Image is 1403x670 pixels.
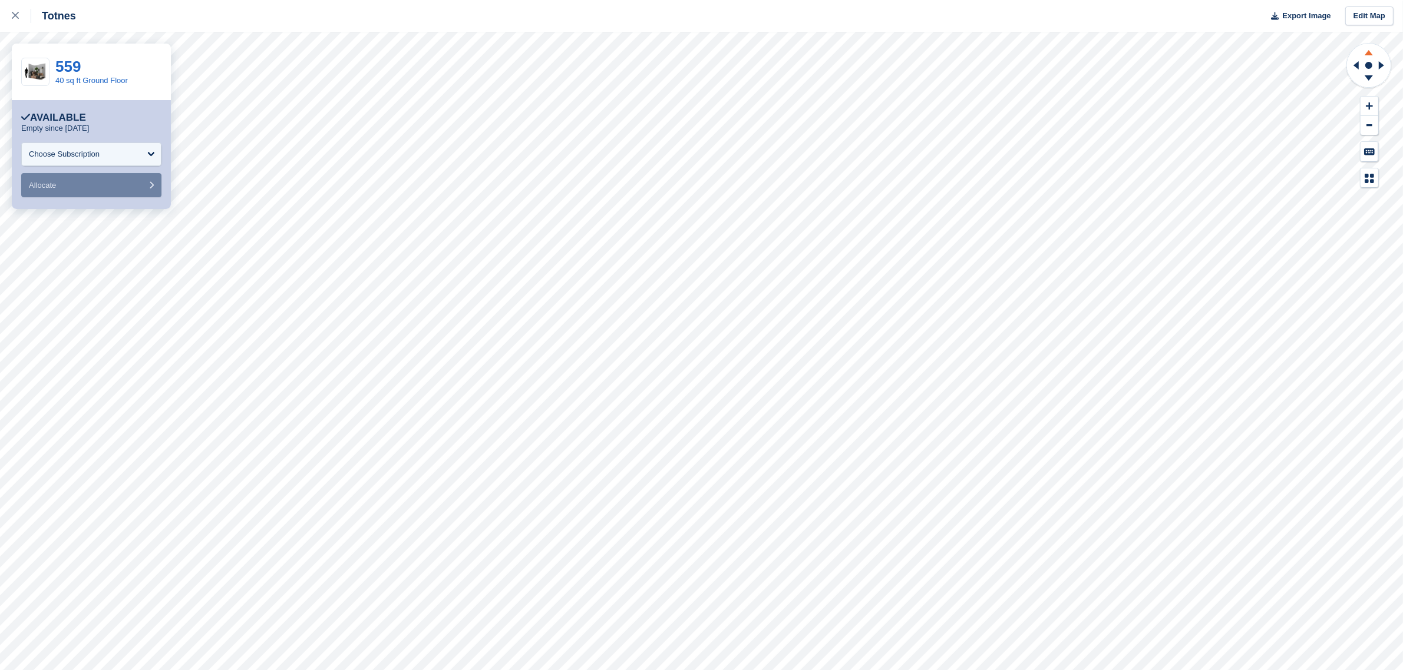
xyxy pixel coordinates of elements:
[29,148,100,160] div: Choose Subscription
[1361,168,1378,188] button: Map Legend
[55,58,81,75] a: 559
[31,9,76,23] div: Totnes
[1361,116,1378,135] button: Zoom Out
[29,181,56,190] span: Allocate
[21,112,86,124] div: Available
[1282,10,1331,22] span: Export Image
[21,173,161,197] button: Allocate
[55,76,128,85] a: 40 sq ft Ground Floor
[21,124,89,133] p: Empty since [DATE]
[1361,142,1378,161] button: Keyboard Shortcuts
[1361,97,1378,116] button: Zoom In
[1345,6,1394,26] a: Edit Map
[1264,6,1331,26] button: Export Image
[22,62,49,82] img: 40-sqft-unit.jpg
